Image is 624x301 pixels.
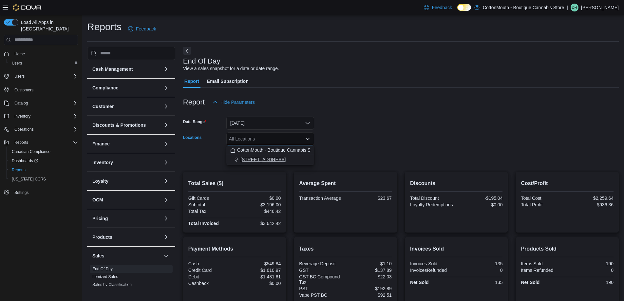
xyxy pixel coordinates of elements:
[92,103,161,110] button: Customer
[572,4,577,11] span: DR
[188,209,233,214] div: Total Tax
[162,84,170,92] button: Compliance
[9,175,78,183] span: Washington CCRS
[569,202,614,207] div: $936.36
[9,59,25,67] a: Users
[1,188,81,197] button: Settings
[569,268,614,273] div: 0
[236,196,281,201] div: $0.00
[92,282,132,287] a: Sales by Classification
[7,165,81,175] button: Reports
[4,47,78,214] nav: Complex example
[92,178,108,184] h3: Loyalty
[9,157,41,165] a: Dashboards
[188,202,233,207] div: Subtotal
[92,253,104,259] h3: Sales
[92,66,161,72] button: Cash Management
[1,49,81,59] button: Home
[183,135,202,140] label: Locations
[347,196,392,201] div: $23.67
[1,85,81,94] button: Customers
[14,190,28,195] span: Settings
[14,87,33,93] span: Customers
[7,147,81,156] button: Canadian Compliance
[569,261,614,266] div: 190
[210,96,257,109] button: Hide Parameters
[457,4,471,11] input: Dark Mode
[410,261,455,266] div: Invoices Sold
[92,178,161,184] button: Loyalty
[162,215,170,222] button: Pricing
[521,245,614,253] h2: Products Sold
[9,157,78,165] span: Dashboards
[92,122,161,128] button: Discounts & Promotions
[347,292,392,298] div: $92.51
[1,99,81,108] button: Catalog
[12,177,46,182] span: [US_STATE] CCRS
[92,274,118,279] span: Itemized Sales
[12,50,78,58] span: Home
[92,103,114,110] h3: Customer
[7,59,81,68] button: Users
[410,280,429,285] strong: Net Sold
[92,197,161,203] button: OCM
[236,202,281,207] div: $3,196.00
[183,57,220,65] h3: End Of Day
[14,74,25,79] span: Users
[92,66,133,72] h3: Cash Management
[14,140,28,145] span: Reports
[14,127,34,132] span: Operations
[9,148,53,156] a: Canadian Compliance
[92,197,103,203] h3: OCM
[432,4,452,11] span: Feedback
[162,121,170,129] button: Discounts & Promotions
[569,280,614,285] div: 190
[188,196,233,201] div: Gift Cards
[162,103,170,110] button: Customer
[92,141,161,147] button: Finance
[188,221,219,226] strong: Total Invoiced
[571,4,578,11] div: Dani Russo
[188,245,281,253] h2: Payment Methods
[9,166,78,174] span: Reports
[421,1,454,14] a: Feedback
[12,85,78,94] span: Customers
[14,101,28,106] span: Catalog
[521,196,566,201] div: Total Cost
[92,215,108,222] h3: Pricing
[220,99,255,105] span: Hide Parameters
[236,221,281,226] div: $3,642.42
[12,158,38,163] span: Dashboards
[12,149,50,154] span: Canadian Compliance
[12,72,78,80] span: Users
[236,274,281,279] div: $1,481.61
[226,145,314,164] div: Choose from the following options
[299,179,392,187] h2: Average Spent
[87,20,122,33] h1: Reports
[12,167,26,173] span: Reports
[12,139,78,146] span: Reports
[1,138,81,147] button: Reports
[12,86,36,94] a: Customers
[12,125,78,133] span: Operations
[581,4,619,11] p: [PERSON_NAME]
[521,179,614,187] h2: Cost/Profit
[521,261,566,266] div: Items Sold
[92,85,161,91] button: Compliance
[305,136,310,141] button: Close list of options
[92,234,161,240] button: Products
[226,145,314,155] button: CottonMouth - Boutique Cannabis Store
[92,141,110,147] h3: Finance
[125,22,159,35] a: Feedback
[14,51,25,57] span: Home
[236,281,281,286] div: $0.00
[184,75,199,88] span: Report
[12,125,36,133] button: Operations
[207,75,249,88] span: Email Subscription
[1,112,81,121] button: Inventory
[14,114,30,119] span: Inventory
[188,274,233,279] div: Debit
[12,50,28,58] a: Home
[12,189,31,197] a: Settings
